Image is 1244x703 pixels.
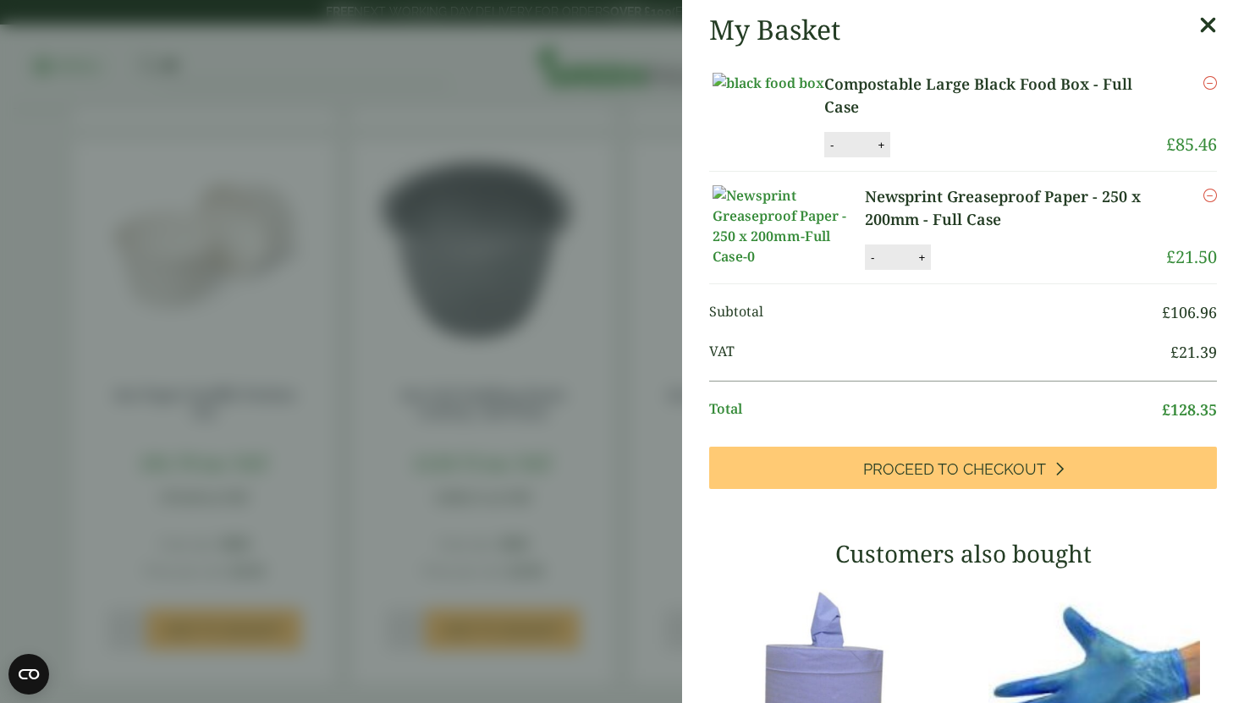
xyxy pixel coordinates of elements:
span: Subtotal [709,301,1162,324]
bdi: 85.46 [1166,133,1217,156]
span: £ [1166,133,1175,156]
span: Total [709,398,1162,421]
bdi: 128.35 [1162,399,1217,420]
img: black food box [713,73,824,93]
span: Proceed to Checkout [863,460,1046,479]
bdi: 21.39 [1170,342,1217,362]
span: £ [1170,342,1179,362]
img: Newsprint Greaseproof Paper - 250 x 200mm-Full Case-0 [713,185,865,266]
a: Compostable Large Black Food Box - Full Case [824,73,1166,118]
button: - [866,250,879,265]
a: Remove this item [1203,185,1217,206]
span: VAT [709,341,1170,364]
span: £ [1162,399,1170,420]
bdi: 21.50 [1166,245,1217,268]
h2: My Basket [709,14,840,46]
a: Proceed to Checkout [709,447,1217,489]
a: Newsprint Greaseproof Paper - 250 x 200mm - Full Case [865,185,1166,231]
bdi: 106.96 [1162,302,1217,322]
button: - [825,138,839,152]
span: £ [1162,302,1170,322]
button: Open CMP widget [8,654,49,695]
button: + [872,138,889,152]
a: Remove this item [1203,73,1217,93]
span: £ [1166,245,1175,268]
button: + [913,250,930,265]
h3: Customers also bought [709,540,1217,568]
